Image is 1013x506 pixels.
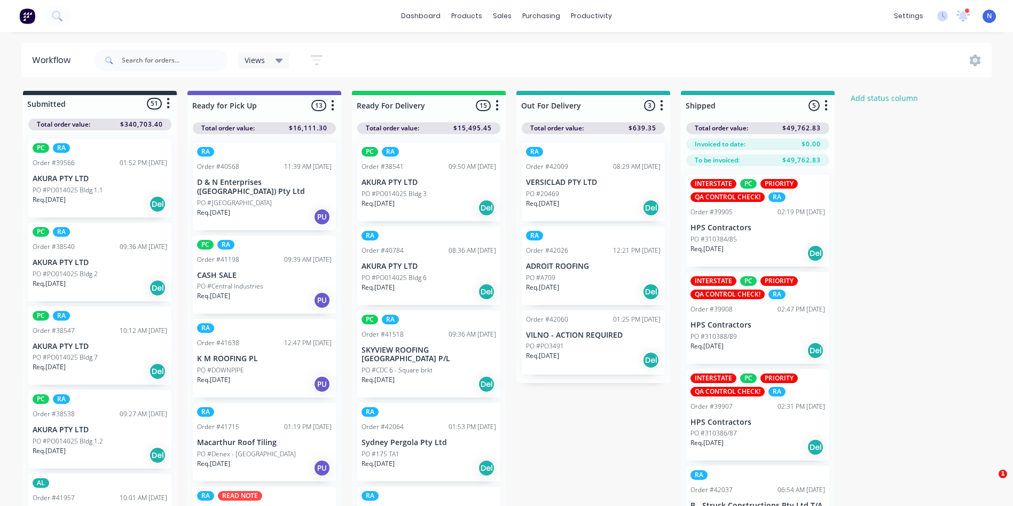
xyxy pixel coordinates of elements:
[33,227,49,237] div: PC
[193,236,336,314] div: PCRAOrder #4119809:39 AM [DATE]CASH SALEPO #Central IndustriesReq.[DATE]PU
[357,143,500,221] div: PCRAOrder #3854109:50 AM [DATE]AKURA PTY LTDPO #PO014025 Bldg 3Req.[DATE]Del
[289,123,327,133] span: $16,111.30
[690,373,736,383] div: INTERSTATE
[197,282,263,291] p: PO #Central Industries
[690,235,737,244] p: PO #310384/85
[987,11,992,21] span: N
[478,199,495,216] div: Del
[120,120,163,129] span: $340,703.40
[19,8,35,24] img: Factory
[478,460,495,477] div: Del
[33,269,98,279] p: PO #PO014025 Bldg 2
[690,470,708,480] div: RA
[33,493,75,503] div: Order #41957
[845,91,924,105] button: Add status column
[33,195,66,205] p: Req. [DATE]
[366,123,419,133] span: Total order value:
[690,438,724,448] p: Req. [DATE]
[778,207,825,217] div: 02:19 PM [DATE]
[488,8,517,24] div: sales
[197,459,230,469] p: Req. [DATE]
[449,422,496,432] div: 01:53 PM [DATE]
[197,255,239,264] div: Order #41198
[690,321,825,330] p: HPS Contractors
[33,174,167,183] p: AKURA PTY LTD
[740,179,757,189] div: PC
[28,390,171,469] div: PCRAOrder #3853809:27 AM [DATE]AKURA PTY LTDPO #PO014025 Bldg 1.2Req.[DATE]Del
[629,123,656,133] span: $639.35
[201,123,255,133] span: Total order value:
[690,402,733,411] div: Order #39907
[197,323,214,333] div: RA
[197,365,244,375] p: PO #DOWNPIPE
[695,123,748,133] span: Total order value:
[526,341,564,351] p: PO #PO3491
[53,227,70,237] div: RA
[120,493,167,503] div: 10:01 AM [DATE]
[122,50,227,71] input: Search for orders...
[33,242,75,252] div: Order #38540
[149,363,166,380] div: Del
[690,341,724,351] p: Req. [DATE]
[782,155,821,165] span: $49,762.83
[193,143,336,230] div: RAOrder #4056811:39 AM [DATE]D & N Enterprises ([GEOGRAPHIC_DATA]) Pty LtdPO #[GEOGRAPHIC_DATA]Re...
[526,331,661,340] p: VILNO - ACTION REQUIRED
[686,175,829,267] div: INTERSTATEPCPRIORITYQA CONTROL CHECK!RAOrder #3990502:19 PM [DATE]HPS ContractorsPO #310384/85Req...
[613,246,661,255] div: 12:21 PM [DATE]
[313,208,331,225] div: PU
[526,189,559,199] p: PO #20469
[690,485,733,495] div: Order #42037
[768,192,786,202] div: RA
[33,258,167,267] p: AKURA PTY LTD
[197,162,239,172] div: Order #40568
[120,326,167,336] div: 10:12 AM [DATE]
[197,240,214,250] div: PC
[53,143,70,153] div: RA
[362,459,395,469] p: Req. [DATE]
[526,351,559,361] p: Req. [DATE]
[197,147,214,157] div: RA
[690,429,737,438] p: PO #310386/87
[313,460,331,477] div: PU
[197,407,214,417] div: RA
[33,394,49,404] div: PC
[449,162,496,172] div: 09:50 AM [DATE]
[357,227,500,305] div: RAOrder #4078408:36 AM [DATE]AKURA PTY LTDPO #PO014025 Bldg 6Req.[DATE]Del
[778,402,825,411] div: 02:31 PM [DATE]
[197,354,332,363] p: K M ROOFING PL
[690,244,724,254] p: Req. [DATE]
[149,447,166,464] div: Del
[313,292,331,309] div: PU
[217,240,234,250] div: RA
[526,147,543,157] div: RA
[802,139,821,149] span: $0.00
[362,162,404,172] div: Order #38541
[362,246,404,255] div: Order #40784
[778,485,825,495] div: 06:54 AM [DATE]
[522,143,665,221] div: RAOrder #4200908:29 AM [DATE]VERSICLAD PTY LTDPO #20469Req.[DATE]Del
[695,139,745,149] span: Invoiced to date:
[28,307,171,385] div: PCRAOrder #3854710:12 AM [DATE]AKURA PTY LTDPO #PO014025 Bldg 7Req.[DATE]Del
[33,158,75,168] div: Order #39566
[807,439,824,456] div: Del
[197,178,332,196] p: D & N Enterprises ([GEOGRAPHIC_DATA]) Pty Ltd
[642,352,659,369] div: Del
[760,373,798,383] div: PRIORITY
[28,223,171,301] div: PCRAOrder #3854009:36 AM [DATE]AKURA PTY LTDPO #PO014025 Bldg 2Req.[DATE]Del
[526,246,568,255] div: Order #42026
[197,208,230,217] p: Req. [DATE]
[530,123,584,133] span: Total order value:
[33,342,167,351] p: AKURA PTY LTD
[362,273,427,283] p: PO #PO014025 Bldg 6
[526,283,559,292] p: Req. [DATE]
[362,407,379,417] div: RA
[686,272,829,364] div: INTERSTATEPCPRIORITYQA CONTROL CHECK!RAOrder #3990802:47 PM [DATE]HPS ContractorsPO #310388/89Req...
[362,491,379,501] div: RA
[690,305,733,314] div: Order #39908
[362,449,399,459] p: PO #175 TA1
[197,271,332,280] p: CASH SALE
[362,438,496,447] p: Sydney Pergola Pty Ltd
[284,338,332,348] div: 12:47 PM [DATE]
[760,179,798,189] div: PRIORITY
[517,8,566,24] div: purchasing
